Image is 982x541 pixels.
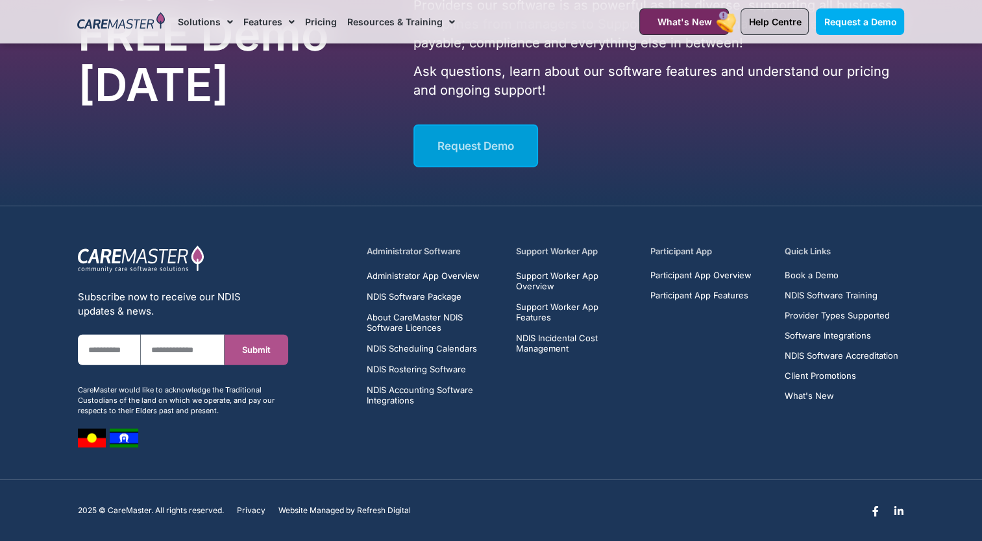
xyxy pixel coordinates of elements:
[78,385,288,416] div: CareMaster would like to acknowledge the Traditional Custodians of the land on which we operate, ...
[785,331,898,341] a: Software Integrations
[367,343,477,354] span: NDIS Scheduling Calendars
[785,391,834,401] span: What's New
[650,291,748,300] span: Participant App Features
[650,291,752,300] a: Participant App Features
[367,364,501,374] a: NDIS Rostering Software
[785,371,898,381] a: Client Promotions
[237,506,265,515] a: Privacy
[78,506,224,515] p: 2025 © CareMaster. All rights reserved.
[650,270,752,280] a: Participant App Overview
[785,270,898,280] a: Book a Demo
[657,16,711,27] span: What's New
[78,290,288,319] div: Subscribe now to receive our NDIS updates & news.
[639,8,729,35] a: What's New
[824,16,896,27] span: Request a Demo
[110,429,138,448] img: image 8
[650,245,770,258] h5: Participant App
[225,335,288,365] button: Submit
[785,371,856,381] span: Client Promotions
[367,385,501,405] a: NDIS Accounting Software Integrations
[367,312,501,333] a: About CareMaster NDIS Software Licences
[367,364,466,374] span: NDIS Rostering Software
[785,291,878,300] span: NDIS Software Training
[242,345,271,355] span: Submit
[78,429,106,448] img: image 7
[516,270,635,291] a: Support Worker App Overview
[785,391,898,401] a: What's New
[748,16,801,27] span: Help Centre
[741,8,809,35] a: Help Centre
[816,8,904,35] a: Request a Demo
[77,12,165,32] img: CareMaster Logo
[516,245,635,258] h5: Support Worker App
[367,291,501,302] a: NDIS Software Package
[785,331,871,341] span: Software Integrations
[785,351,898,361] a: NDIS Software Accreditation
[785,270,839,280] span: Book a Demo
[367,270,501,281] a: Administrator App Overview
[278,506,355,515] span: Website Managed by
[367,245,501,258] h5: Administrator Software
[785,245,904,258] h5: Quick Links
[785,311,890,320] span: Provider Types Supported
[516,333,635,354] a: NDIS Incidental Cost Management
[357,506,411,515] a: Refresh Digital
[78,245,204,274] img: CareMaster Logo Part
[785,311,898,320] a: Provider Types Supported
[413,62,904,100] p: Ask questions, learn about our software features and understand our pricing and ongoing support!
[367,270,480,281] span: Administrator App Overview
[413,125,538,167] a: Request Demo
[516,302,635,322] a: Support Worker App Features
[785,291,898,300] a: NDIS Software Training
[437,139,514,152] span: Request Demo
[367,343,501,354] a: NDIS Scheduling Calendars
[367,291,461,302] span: NDIS Software Package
